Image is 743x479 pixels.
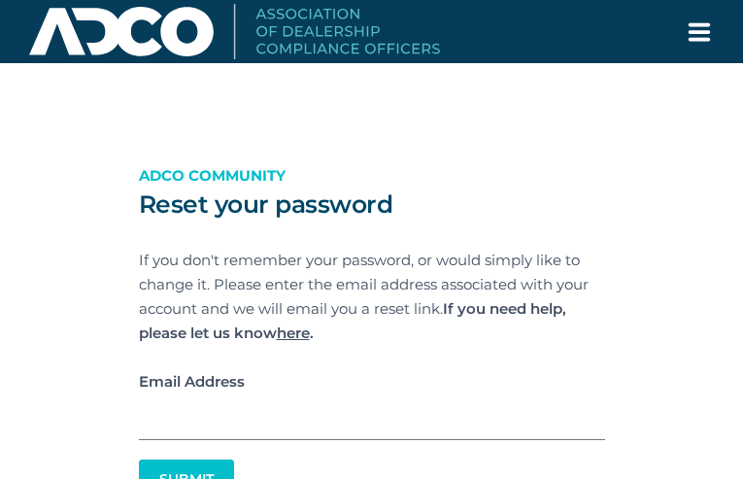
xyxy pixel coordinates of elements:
[139,369,605,393] label: Email Address
[277,324,310,342] a: here
[139,189,605,219] h2: Reset your password
[29,4,440,58] img: Association of Dealership Compliance Officers logo
[139,248,605,345] p: If you don't remember your password, or would simply like to change it. Please enter the email ad...
[139,163,605,188] p: ADCO Community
